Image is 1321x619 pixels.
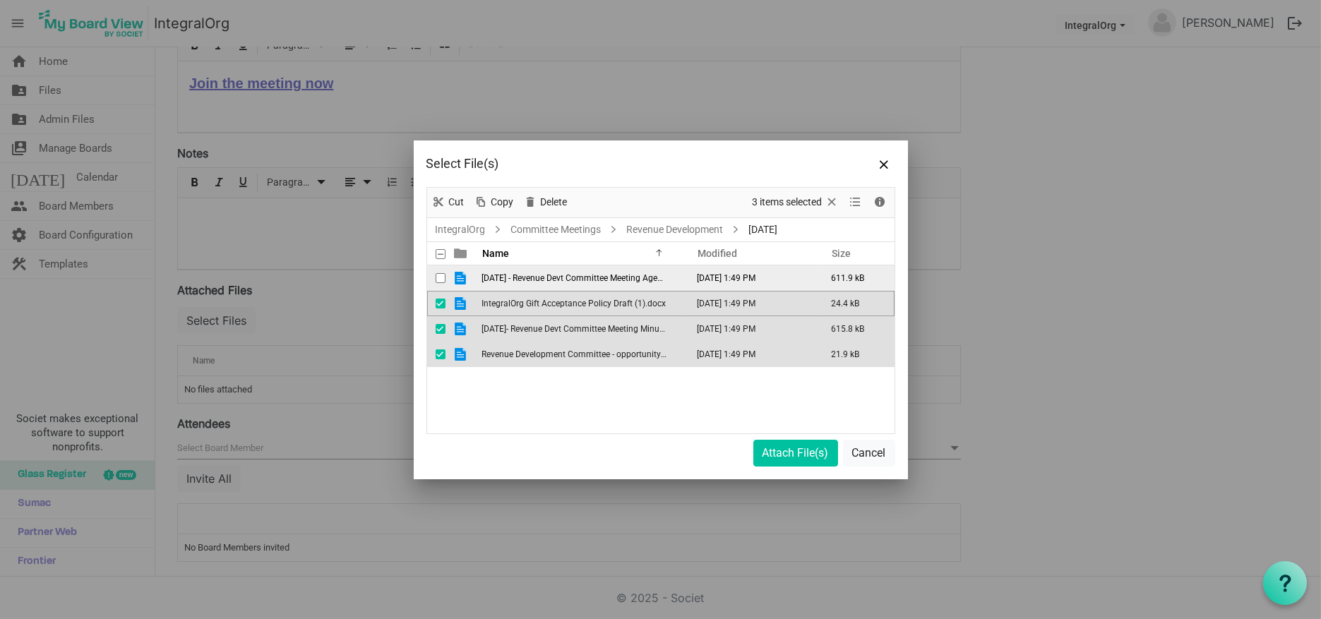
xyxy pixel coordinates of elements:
div: View [844,188,868,217]
td: August 11, 2025 1:49 PM column header Modified [683,342,817,367]
div: Details [868,188,892,217]
div: Cut [427,188,470,217]
td: is template cell column header type [446,342,478,367]
td: 21.9 kB is template cell column header Size [817,342,895,367]
td: checkbox [427,342,446,367]
span: [DATE] - Revenue Devt Committee Meeting Agenda.docx [482,273,693,283]
button: Cut [429,193,467,211]
td: checkbox [427,291,446,316]
div: Delete [519,188,573,217]
td: June 30- Revenue Devt Committee Meeting Minutes.docx is template cell column header Name [478,316,683,342]
span: 3 items selected [751,193,824,211]
td: is template cell column header type [446,316,478,342]
span: Revenue Development Committee - opportunity synopsis.docx [482,349,718,359]
a: IntegralOrg [433,221,489,239]
td: Revenue Development Committee - opportunity synopsis.docx is template cell column header Name [478,342,683,367]
td: August 11, 2025 1:49 PM column header Modified [683,291,817,316]
td: 611.9 kB is template cell column header Size [817,265,895,291]
span: IntegralOrg Gift Acceptance Policy Draft (1).docx [482,299,667,308]
button: Copy [472,193,516,211]
td: August 11, 2025 1:49 PM column header Modified [683,316,817,342]
span: Copy [490,193,515,211]
td: IntegralOrg Gift Acceptance Policy Draft (1).docx is template cell column header Name [478,291,683,316]
span: Size [832,248,851,259]
button: View dropdownbutton [847,193,863,211]
span: Delete [539,193,569,211]
td: is template cell column header type [446,265,478,291]
div: Select File(s) [426,153,801,174]
div: Clear selection [748,188,844,217]
button: Close [874,153,895,174]
td: checkbox [427,316,446,342]
span: Cut [448,193,466,211]
button: Delete [521,193,570,211]
a: Revenue Development [624,221,727,239]
td: Aug 11 2025 - Revenue Devt Committee Meeting Agenda.docx is template cell column header Name [478,265,683,291]
td: is template cell column header type [446,291,478,316]
span: Name [482,248,509,259]
button: Selection [750,193,842,211]
span: Modified [698,248,737,259]
button: Cancel [843,440,895,467]
div: Copy [470,188,519,217]
td: checkbox [427,265,446,291]
td: August 11, 2025 1:49 PM column header Modified [683,265,817,291]
button: Attach File(s) [753,440,838,467]
button: Details [871,193,890,211]
span: [DATE] [746,221,781,239]
td: 615.8 kB is template cell column header Size [817,316,895,342]
td: 24.4 kB is template cell column header Size [817,291,895,316]
span: [DATE]- Revenue Devt Committee Meeting Minutes.docx [482,324,692,334]
a: Committee Meetings [508,221,604,239]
